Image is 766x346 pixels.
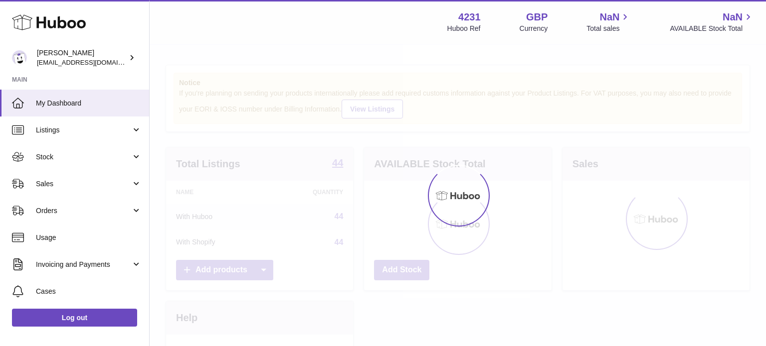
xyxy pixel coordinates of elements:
div: Huboo Ref [447,24,481,33]
a: NaN Total sales [586,10,631,33]
span: Cases [36,287,142,296]
span: NaN [723,10,743,24]
a: Log out [12,309,137,327]
span: AVAILABLE Stock Total [670,24,754,33]
a: NaN AVAILABLE Stock Total [670,10,754,33]
span: Sales [36,179,131,189]
span: Orders [36,206,131,216]
span: Invoicing and Payments [36,260,131,269]
div: [PERSON_NAME] [37,48,127,67]
span: Usage [36,233,142,242]
span: Total sales [586,24,631,33]
strong: 4231 [458,10,481,24]
strong: GBP [526,10,548,24]
span: Stock [36,152,131,162]
span: Listings [36,125,131,135]
span: NaN [599,10,619,24]
span: [EMAIL_ADDRESS][DOMAIN_NAME] [37,58,147,66]
div: Currency [520,24,548,33]
img: internalAdmin-4231@internal.huboo.com [12,50,27,65]
span: My Dashboard [36,99,142,108]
